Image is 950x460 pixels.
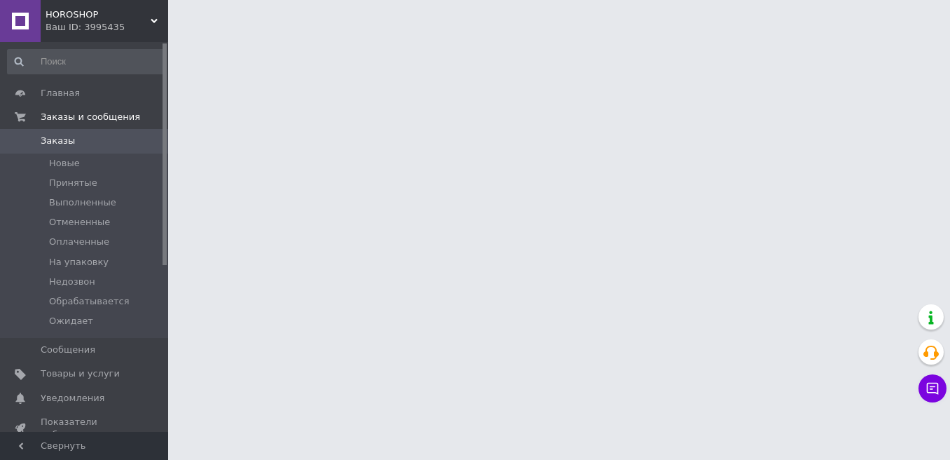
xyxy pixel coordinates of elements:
span: Недозвон [49,276,95,288]
span: HOROSHOP [46,8,151,21]
span: Главная [41,87,80,100]
span: Показатели работы компании [41,416,130,441]
div: Ваш ID: 3995435 [46,21,168,34]
span: На упаковку [49,256,109,269]
span: Оплаченные [49,236,109,248]
button: Чат с покупателем [918,374,946,402]
input: Поиск [7,49,165,74]
span: Уведомления [41,392,104,405]
span: Выполненные [49,196,116,209]
span: Обрабатывается [49,295,129,308]
span: Заказы и сообщения [41,111,140,123]
span: Заказы [41,135,75,147]
span: Товары и услуги [41,367,120,380]
span: Отмененные [49,216,110,229]
span: Сообщения [41,344,95,356]
span: Ожидает [49,315,93,327]
span: Новые [49,157,80,170]
span: Принятые [49,177,97,189]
